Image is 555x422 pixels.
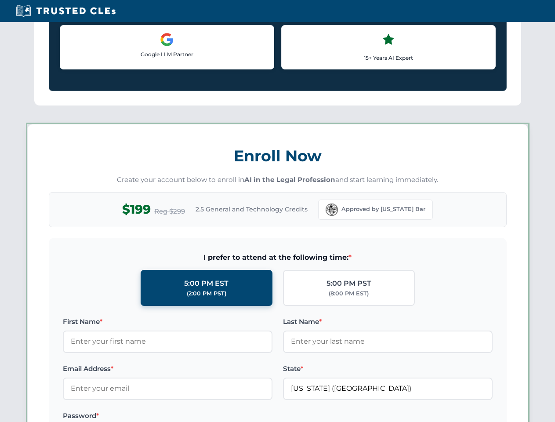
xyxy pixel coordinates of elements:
span: I prefer to attend at the following time: [63,252,493,263]
input: Enter your first name [63,331,272,353]
p: Create your account below to enroll in and start learning immediately. [49,175,507,185]
p: Google LLM Partner [67,50,267,58]
strong: AI in the Legal Profession [244,175,335,184]
div: 5:00 PM PST [326,278,371,289]
img: Florida Bar [326,204,338,216]
h3: Enroll Now [49,142,507,170]
div: (8:00 PM EST) [329,289,369,298]
span: $199 [122,200,151,219]
span: Approved by [US_STATE] Bar [341,205,425,214]
label: Email Address [63,364,272,374]
img: Google [160,33,174,47]
label: Password [63,411,272,421]
input: Florida (FL) [283,378,493,400]
input: Enter your last name [283,331,493,353]
div: (2:00 PM PST) [187,289,226,298]
div: 5:00 PM EST [184,278,229,289]
span: 2.5 General and Technology Credits [196,204,308,214]
input: Enter your email [63,378,272,400]
img: Trusted CLEs [13,4,118,18]
label: State [283,364,493,374]
label: Last Name [283,316,493,327]
label: First Name [63,316,272,327]
p: 15+ Years AI Expert [289,54,488,62]
span: Reg $299 [154,206,185,217]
